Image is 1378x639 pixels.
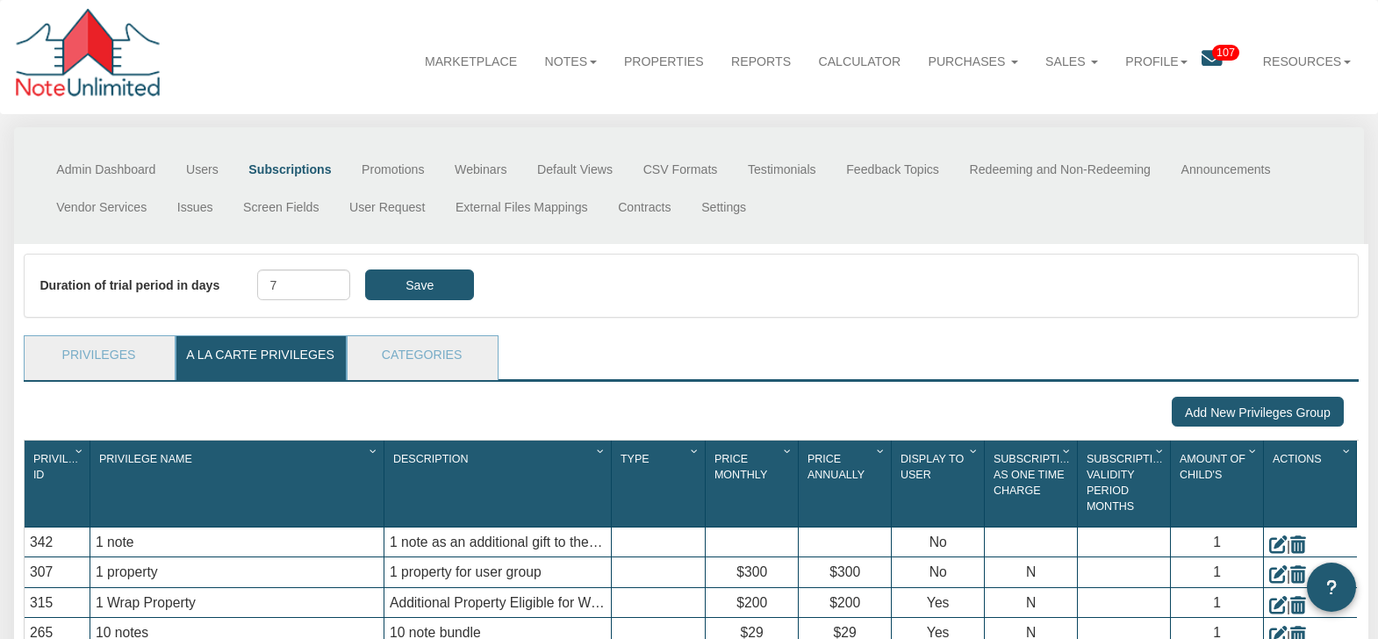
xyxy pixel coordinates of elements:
[1269,535,1287,555] a: Edit
[895,447,984,488] div: Display To User Sort None
[1267,447,1357,473] div: Sort None
[388,447,611,473] div: Description Sort None
[901,453,964,481] span: Display To User
[831,151,954,189] a: Feedback Topics
[892,528,984,557] div: No
[39,269,256,301] label: Duration of trial period in days
[892,588,984,618] div: Yes
[593,441,610,458] div: Column Menu
[348,336,496,380] a: Categories
[717,39,804,83] a: Reports
[1171,528,1263,557] div: 1
[171,151,233,189] a: Users
[384,557,611,587] div: 1 property for user group
[1152,441,1169,458] div: Column Menu
[621,453,650,465] span: Type
[706,557,798,587] div: $300
[610,39,717,83] a: Properties
[1171,588,1263,618] div: 1
[25,336,173,380] a: Privileges
[90,557,384,587] div: 1 property
[161,188,227,226] a: Issues
[892,557,984,587] div: No
[33,453,91,481] span: Privilege Id
[1087,453,1169,513] span: Subscription Validity Period Months
[531,39,610,83] a: Notes
[1269,565,1287,585] a: Edit
[90,588,384,618] div: 1 Wrap Property
[1171,557,1263,587] div: 1
[347,151,440,189] a: Promotions
[805,39,915,83] a: Calculator
[807,453,865,481] span: Price Annually
[1166,151,1286,189] a: Announcements
[233,151,347,189] a: Subscriptions
[687,441,704,458] div: Column Menu
[393,453,469,465] span: Description
[1031,39,1111,83] a: Sales
[72,441,89,458] div: Column Menu
[802,447,891,488] div: Price Annually Sort None
[1174,447,1263,488] div: Amount Of Child'S Sort None
[365,269,474,300] button: Save
[41,151,171,189] a: Admin Dashboard
[994,453,1076,497] span: Subscription As One Time Charge
[28,447,90,488] div: Sort None
[1202,39,1249,85] a: 107
[25,588,90,618] div: 315
[709,447,798,488] div: Sort None
[228,188,334,226] a: Screen Fields
[706,588,798,618] div: $200
[1172,397,1343,427] button: Add New Privileges Group
[25,557,90,587] div: 307
[895,447,984,488] div: Sort None
[985,557,1077,587] div: N
[603,188,686,226] a: Contracts
[25,528,90,557] div: 342
[1267,447,1357,473] div: Actions Sort None
[985,588,1077,618] div: N
[1287,539,1290,554] span: |
[334,188,441,226] a: User Request
[1245,441,1262,458] div: Column Menu
[915,39,1032,83] a: Purchases
[615,447,705,473] div: Type Sort None
[1059,441,1076,458] div: Column Menu
[176,336,344,380] a: A La Carte Privileges
[1212,45,1238,60] span: 107
[99,453,192,465] span: Privilege Name
[709,447,798,488] div: Price Monthly Sort None
[441,188,603,226] a: External Files Mappings
[799,588,891,618] div: $200
[988,447,1077,504] div: Sort None
[1273,453,1322,465] span: Actions
[873,441,890,458] div: Column Menu
[384,588,611,618] div: Additional Property Eligible for Wrapping
[1081,447,1170,520] div: Subscription Validity Period Months Sort None
[28,447,90,488] div: Privilege Id Sort None
[628,151,732,189] a: CSV Formats
[411,39,531,83] a: Marketplace
[94,447,384,473] div: Privilege Name Sort None
[1180,453,1245,481] span: Amount Of Child'S
[384,528,611,557] div: 1 note as an additional gift to the user after completing the purchase/sale process of the note
[1290,535,1306,555] a: Delete
[1249,39,1364,83] a: Resources
[522,151,628,189] a: Default Views
[686,188,762,226] a: Settings
[366,441,383,458] div: Column Menu
[954,151,1166,189] a: Redeeming and Non-Redeeming
[1081,447,1170,520] div: Sort None
[799,557,891,587] div: $300
[1174,447,1263,488] div: Sort None
[1269,596,1287,615] a: Edit
[388,447,611,473] div: Sort None
[1339,441,1356,458] div: Column Menu
[615,447,705,473] div: Sort None
[966,441,983,458] div: Column Menu
[988,447,1077,504] div: Subscription As One Time Charge Sort None
[41,188,161,226] a: Vendor Services
[714,453,767,481] span: Price Monthly
[440,151,522,189] a: Webinars
[90,528,384,557] div: 1 note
